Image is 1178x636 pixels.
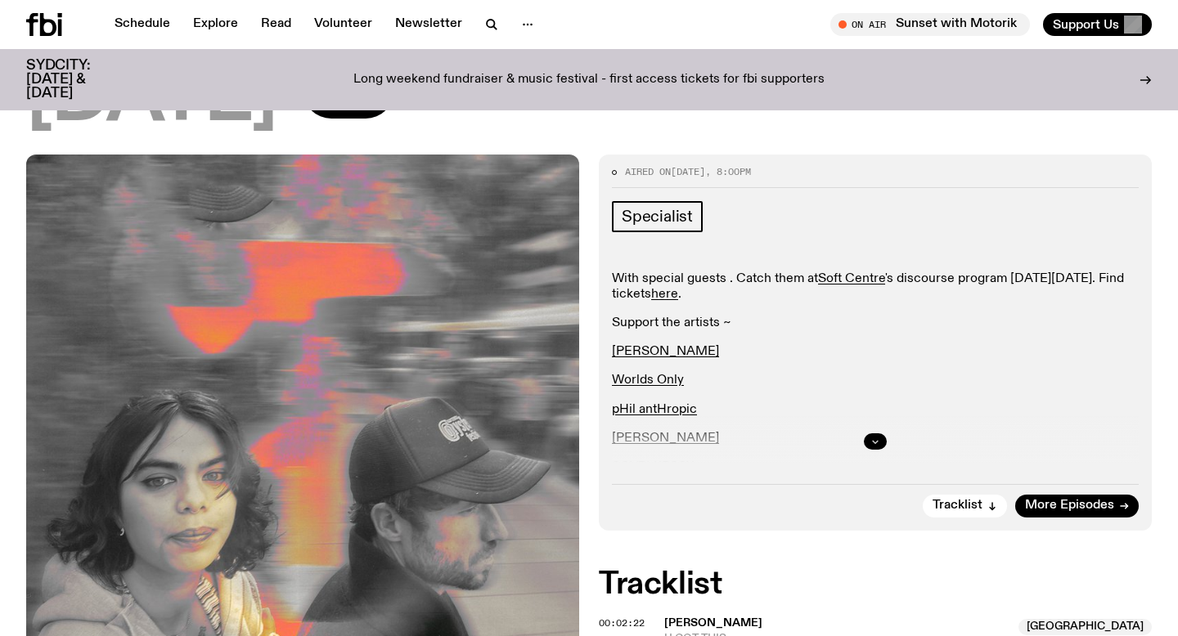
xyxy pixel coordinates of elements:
[599,616,645,629] span: 00:02:22
[26,61,277,135] span: [DATE]
[622,208,693,226] span: Specialist
[612,316,1139,331] p: Support the artists ~
[26,59,131,101] h3: SYDCITY: [DATE] & [DATE]
[612,374,684,387] a: Worlds Only
[664,617,762,629] span: [PERSON_NAME]
[923,495,1007,517] button: Tracklist
[1043,13,1152,36] button: Support Us
[183,13,248,36] a: Explore
[1025,499,1114,512] span: More Episodes
[651,288,678,301] a: here
[353,73,825,87] p: Long weekend fundraiser & music festival - first access tickets for fbi supporters
[304,13,382,36] a: Volunteer
[599,619,645,628] button: 00:02:22
[612,201,703,232] a: Specialist
[612,403,697,416] a: pHil antHropic
[1018,619,1152,635] span: [GEOGRAPHIC_DATA]
[705,165,751,178] span: , 8:00pm
[385,13,472,36] a: Newsletter
[1015,495,1139,517] a: More Episodes
[933,499,982,512] span: Tracklist
[1053,17,1119,32] span: Support Us
[625,165,671,178] span: Aired on
[818,272,885,285] a: Soft Centre
[599,570,1152,599] h2: Tracklist
[612,345,719,358] a: [PERSON_NAME]
[671,165,705,178] span: [DATE]
[612,271,1139,302] p: With special guests . Catch them at 's discourse program [DATE][DATE]. Find tickets .
[830,13,1030,36] button: On AirSunset with Motorik
[251,13,301,36] a: Read
[105,13,180,36] a: Schedule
